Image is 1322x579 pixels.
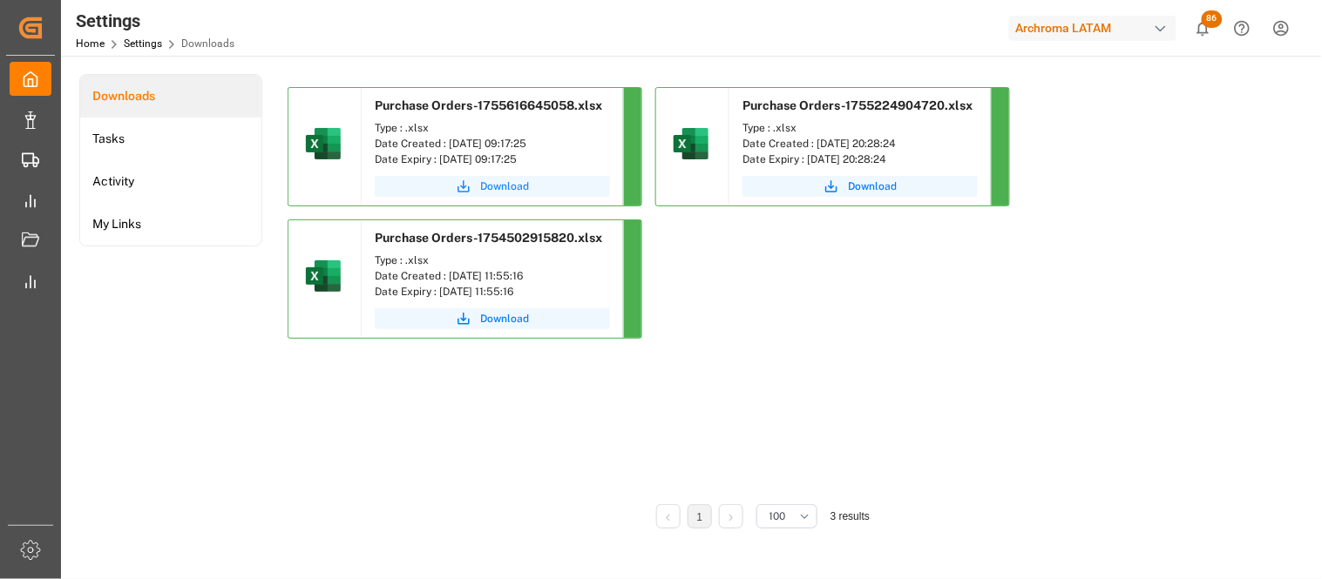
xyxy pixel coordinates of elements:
[742,176,978,197] button: Download
[76,37,105,50] a: Home
[480,178,529,194] span: Download
[375,136,610,151] div: Date Created : [DATE] 09:17:25
[302,123,344,165] img: microsoft-excel-2019--v1.png
[742,120,978,136] div: Type : .xlsx
[670,123,712,165] img: microsoft-excel-2019--v1.png
[80,75,261,118] a: Downloads
[480,311,529,327] span: Download
[76,8,234,34] div: Settings
[80,160,261,203] a: Activity
[848,178,897,194] span: Download
[375,231,602,245] span: Purchase Orders-1754502915820.xlsx
[1009,16,1176,41] div: Archroma LATAM
[375,98,602,112] span: Purchase Orders-1755616645058.xlsx
[302,255,344,297] img: microsoft-excel-2019--v1.png
[80,118,261,160] a: Tasks
[375,268,610,284] div: Date Created : [DATE] 11:55:16
[756,504,817,529] button: open menu
[742,136,978,151] div: Date Created : [DATE] 20:28:24
[80,203,261,246] a: My Links
[1009,11,1183,44] button: Archroma LATAM
[375,308,610,329] button: Download
[1202,10,1223,28] span: 86
[742,98,973,112] span: Purchase Orders-1755224904720.xlsx
[124,37,162,50] a: Settings
[742,151,978,167] div: Date Expiry : [DATE] 20:28:24
[719,504,743,529] li: Next Page
[769,508,786,524] span: 100
[375,252,610,268] div: Type : .xlsx
[375,120,610,136] div: Type : .xlsx
[688,504,712,529] li: 1
[697,511,703,523] a: 1
[375,176,610,197] button: Download
[375,284,610,300] div: Date Expiry : [DATE] 11:55:16
[656,504,681,529] li: Previous Page
[375,151,610,167] div: Date Expiry : [DATE] 09:17:25
[1223,9,1262,48] button: Help Center
[830,510,870,522] span: 3 results
[1183,9,1223,48] button: show 86 new notifications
